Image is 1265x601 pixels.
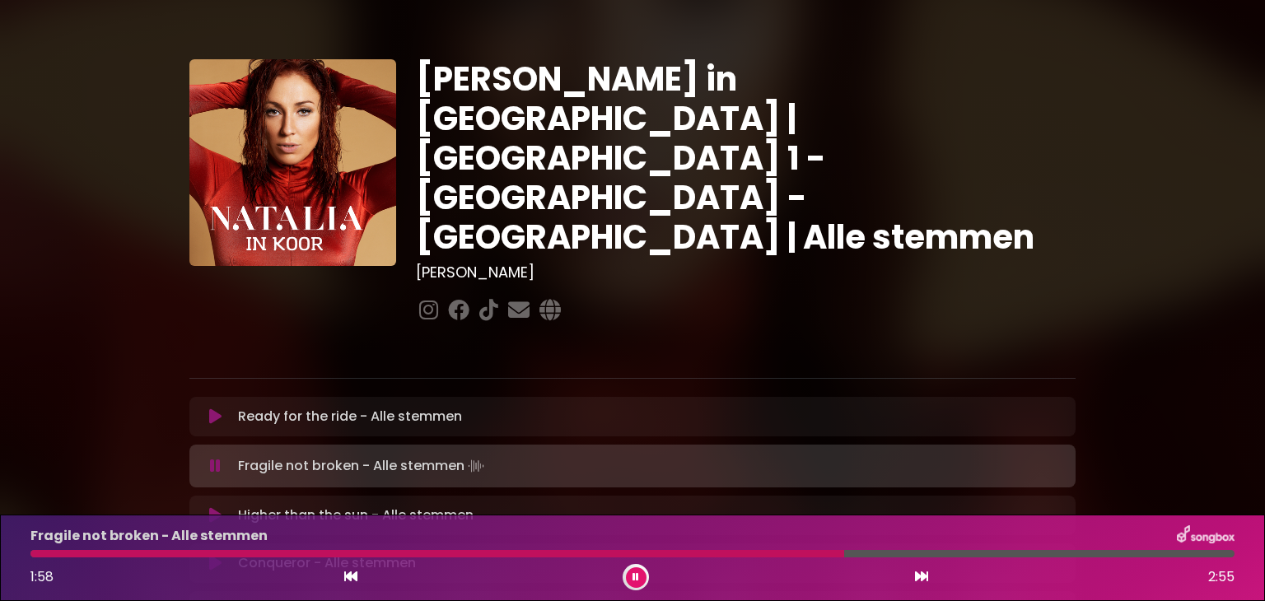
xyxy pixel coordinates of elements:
[238,505,474,525] p: Higher than the sun - Alle stemmen
[416,59,1076,257] h1: [PERSON_NAME] in [GEOGRAPHIC_DATA] | [GEOGRAPHIC_DATA] 1 - [GEOGRAPHIC_DATA] - [GEOGRAPHIC_DATA] ...
[1177,525,1235,547] img: songbox-logo-white.png
[189,59,396,266] img: YTVS25JmS9CLUqXqkEhs
[30,526,268,546] p: Fragile not broken - Alle stemmen
[416,263,1076,282] h3: [PERSON_NAME]
[464,454,488,478] img: waveform4.gif
[238,454,488,478] p: Fragile not broken - Alle stemmen
[238,407,462,426] p: Ready for the ride - Alle stemmen
[30,567,54,586] span: 1:58
[1208,567,1235,587] span: 2:55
